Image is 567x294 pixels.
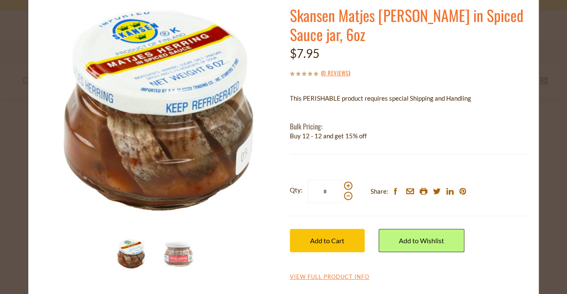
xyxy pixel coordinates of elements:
[290,46,319,60] span: $7.95
[114,237,148,271] img: Skansen Matjes Herring in Spiced Sauce jar, 6oz
[290,93,526,104] p: This PERISHABLE product requires special Shipping and Handling
[379,229,464,252] a: Add to Wishlist
[321,69,350,77] span: ( )
[290,122,526,131] h1: Bulk Pricing:
[162,237,196,271] img: Skansen Matjes Herring in Spiced Sauce jar, 6oz
[371,186,388,197] span: Share:
[290,229,365,252] button: Add to Cart
[308,180,343,203] input: Qty:
[290,273,369,281] a: View Full Product Info
[297,110,526,121] li: We will ship this product in heat-protective packaging and ice.
[290,4,523,45] a: Skansen Matjes [PERSON_NAME] in Spiced Sauce jar, 6oz
[310,236,344,245] span: Add to Cart
[290,131,526,141] li: Buy 12 - 12 and get 15% off
[290,185,303,195] strong: Qty:
[323,69,349,78] a: 0 Reviews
